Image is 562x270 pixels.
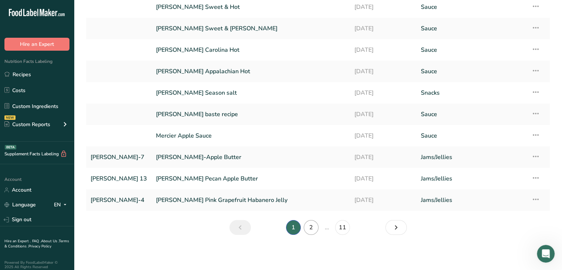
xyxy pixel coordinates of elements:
[156,85,345,101] a: [PERSON_NAME] Season salt
[4,121,50,128] div: Custom Reports
[304,220,319,235] a: Page 2.
[32,239,41,244] a: FAQ .
[156,107,345,122] a: [PERSON_NAME] baste recipe
[156,21,345,36] a: [PERSON_NAME] Sweet & [PERSON_NAME]
[4,260,69,269] div: Powered By FoodLabelMaker © 2025 All Rights Reserved
[156,192,345,208] a: [PERSON_NAME] Pink Grapefruit Habanero Jelly
[4,115,16,120] div: NEW
[354,85,412,101] a: [DATE]
[354,192,412,208] a: [DATE]
[421,21,522,36] a: Sauce
[354,171,412,186] a: [DATE]
[54,200,69,209] div: EN
[4,198,36,211] a: Language
[91,171,147,186] a: [PERSON_NAME] 13
[354,64,412,79] a: [DATE]
[354,128,412,144] a: [DATE]
[41,239,59,244] a: About Us .
[156,149,345,165] a: [PERSON_NAME]-Apple Butter
[537,245,555,263] iframe: Intercom live chat
[354,21,412,36] a: [DATE]
[335,220,350,235] a: Page 11.
[421,85,522,101] a: Snacks
[421,171,522,186] a: Jams/Jellies
[5,145,16,149] div: BETA
[229,220,251,235] a: Previous page
[421,149,522,165] a: Jams/Jellies
[91,192,147,208] a: [PERSON_NAME]-4
[4,239,31,244] a: Hire an Expert .
[354,42,412,58] a: [DATE]
[156,171,345,186] a: [PERSON_NAME] Pecan Apple Butter
[91,149,147,165] a: [PERSON_NAME]-7
[28,244,51,249] a: Privacy Policy
[421,107,522,122] a: Sauce
[156,128,345,144] a: Mercier Apple Sauce
[421,192,522,208] a: Jams/Jellies
[156,64,345,79] a: [PERSON_NAME] Appalachian Hot
[354,107,412,122] a: [DATE]
[421,64,522,79] a: Sauce
[4,38,69,51] button: Hire an Expert
[421,42,522,58] a: Sauce
[421,128,522,144] a: Sauce
[156,42,345,58] a: [PERSON_NAME] Carolina Hot
[4,239,69,249] a: Terms & Conditions .
[354,149,412,165] a: [DATE]
[385,220,407,235] a: Next page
